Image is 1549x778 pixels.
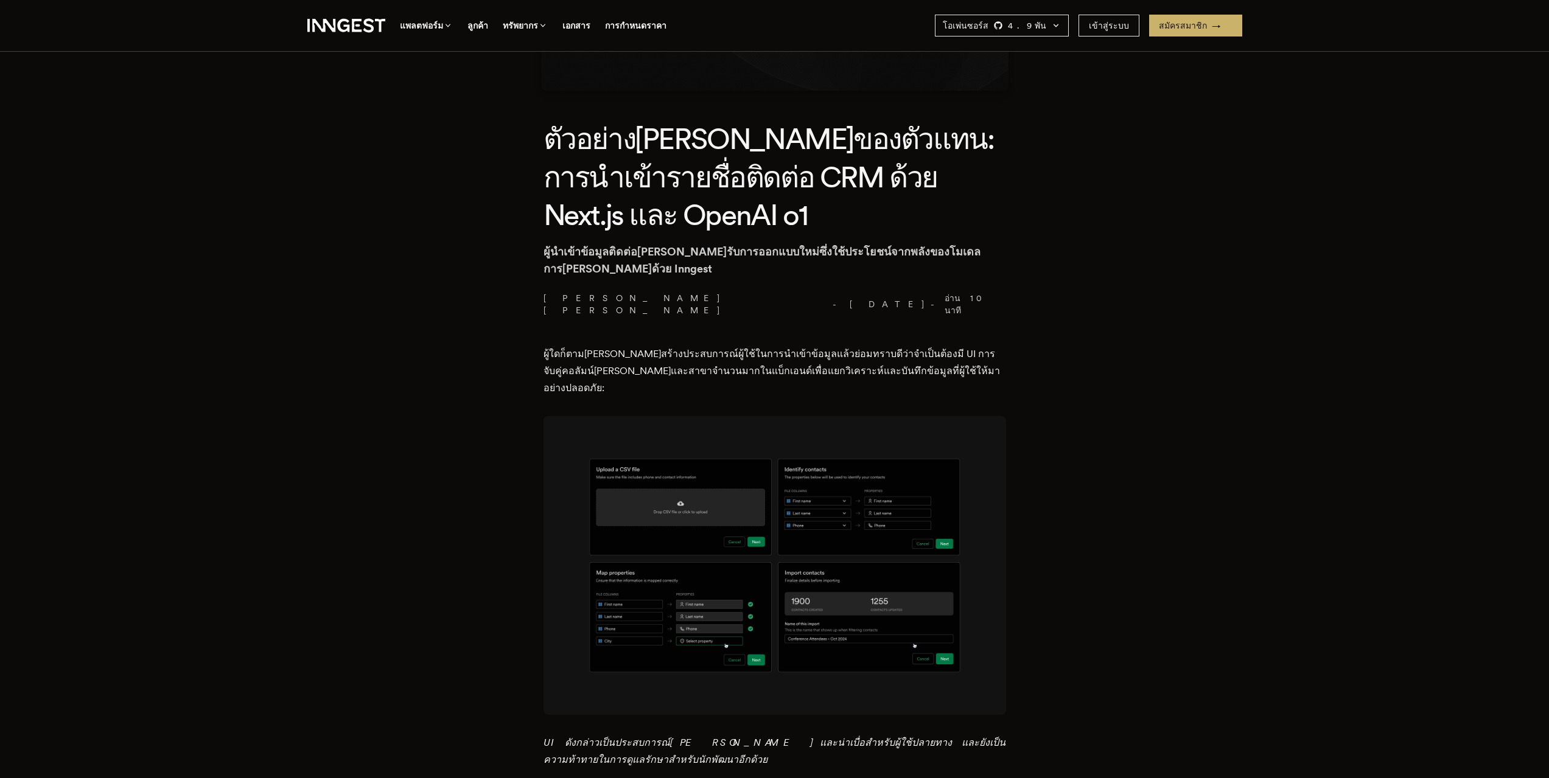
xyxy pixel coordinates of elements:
[833,299,842,309] font: -
[544,416,1006,714] img: UI การนำเข้ารายชื่อติดต่อมักจะมีความซับซ้อนสำหรับผู้ใช้ปลายทางในการใช้งานและนักพัฒนาในการพัฒนาและ...
[1149,15,1242,36] a: สมัครสมาชิก
[503,21,538,30] font: ทรัพยากร
[850,299,926,309] font: [DATE]
[544,292,828,316] a: [PERSON_NAME][PERSON_NAME]
[400,18,453,33] button: แพลตฟอร์ม
[467,21,488,30] font: ลูกค้า
[1008,21,1035,30] font: 4.9
[562,18,590,33] a: เอกสาร
[544,245,981,275] font: ผู้นำเข้าข้อมูลติดต่อ[PERSON_NAME]รับการออกแบบใหม่ซึ่งใช้ประโยชน์จากพลังของโมเดลการ[PERSON_NAME]ด...
[605,18,666,33] a: การกำหนดราคา
[467,18,488,33] a: ลูกค้า
[605,21,666,30] font: การกำหนดราคา
[544,348,1000,394] font: ผู้ใดก็ตาม[PERSON_NAME]สร้างประสบการณ์ผู้ใช้ในการนำเข้าข้อมูลแล้วย่อมทราบดีว่าจำเป็นต้องมี UI การ...
[400,21,443,30] font: แพลตฟอร์ม
[1212,19,1233,32] span: →
[1089,21,1129,30] font: เข้าสู่ระบบ
[503,18,548,33] button: ทรัพยากร
[544,293,721,315] font: [PERSON_NAME][PERSON_NAME]
[1159,21,1207,30] font: สมัครสมาชิก
[945,293,986,315] font: อ่าน 10 นาที
[1035,21,1046,30] font: พัน
[943,21,988,30] font: โอเพ่นซอร์ส
[562,21,590,30] font: เอกสาร
[931,299,940,309] font: -
[1079,15,1139,36] a: เข้าสู่ระบบ
[544,121,994,232] font: ตัวอย่าง[PERSON_NAME]ของตัวแทน: การนำเข้ารายชื่อติดต่อ CRM ด้วย Next.js และ OpenAI o1
[544,737,1005,765] font: UI ดังกล่าวเป็นประสบการณ์[PERSON_NAME]และน่าเบื่อสำหรับผู้ใช้ปลายทาง และยังเป็นความท้าทายในการดูแ...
